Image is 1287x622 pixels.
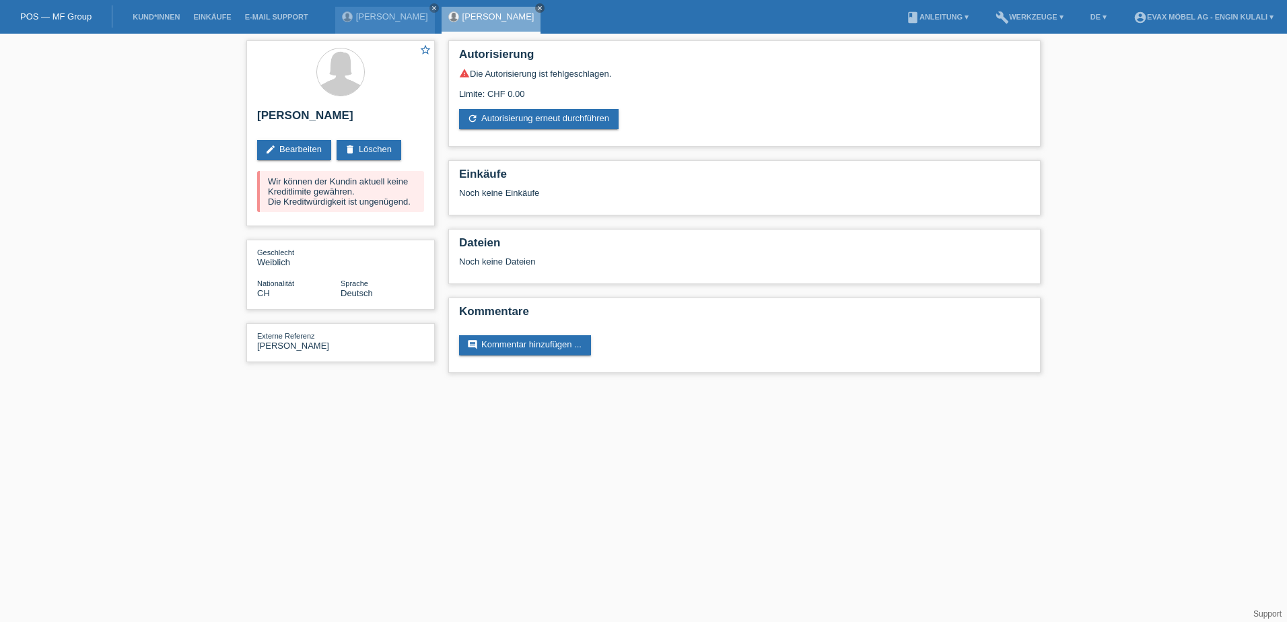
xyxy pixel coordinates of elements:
[257,331,341,351] div: [PERSON_NAME]
[419,44,431,56] i: star_border
[459,335,591,355] a: commentKommentar hinzufügen ...
[906,11,919,24] i: book
[1253,609,1282,619] a: Support
[459,188,1030,208] div: Noch keine Einkäufe
[257,279,294,287] span: Nationalität
[356,11,428,22] a: [PERSON_NAME]
[1127,13,1280,21] a: account_circleEVAX Möbel AG - Engin Kulali ▾
[431,5,438,11] i: close
[459,48,1030,68] h2: Autorisierung
[996,11,1009,24] i: build
[341,288,373,298] span: Deutsch
[186,13,238,21] a: Einkäufe
[459,68,1030,79] div: Die Autorisierung ist fehlgeschlagen.
[345,144,355,155] i: delete
[459,256,870,267] div: Noch keine Dateien
[257,109,424,129] h2: [PERSON_NAME]
[257,140,331,160] a: editBearbeiten
[337,140,401,160] a: deleteLöschen
[467,113,478,124] i: refresh
[1084,13,1113,21] a: DE ▾
[257,248,294,256] span: Geschlecht
[257,288,270,298] span: Schweiz
[536,5,543,11] i: close
[459,109,619,129] a: refreshAutorisierung erneut durchführen
[238,13,315,21] a: E-Mail Support
[265,144,276,155] i: edit
[467,339,478,350] i: comment
[257,332,315,340] span: Externe Referenz
[257,171,424,212] div: Wir können der Kundin aktuell keine Kreditlimite gewähren. Die Kreditwürdigkeit ist ungenügend.
[535,3,545,13] a: close
[459,305,1030,325] h2: Kommentare
[419,44,431,58] a: star_border
[126,13,186,21] a: Kund*innen
[459,236,1030,256] h2: Dateien
[459,79,1030,99] div: Limite: CHF 0.00
[459,168,1030,188] h2: Einkäufe
[429,3,439,13] a: close
[899,13,975,21] a: bookAnleitung ▾
[257,247,341,267] div: Weiblich
[459,68,470,79] i: warning
[989,13,1070,21] a: buildWerkzeuge ▾
[20,11,92,22] a: POS — MF Group
[462,11,534,22] a: [PERSON_NAME]
[341,279,368,287] span: Sprache
[1134,11,1147,24] i: account_circle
